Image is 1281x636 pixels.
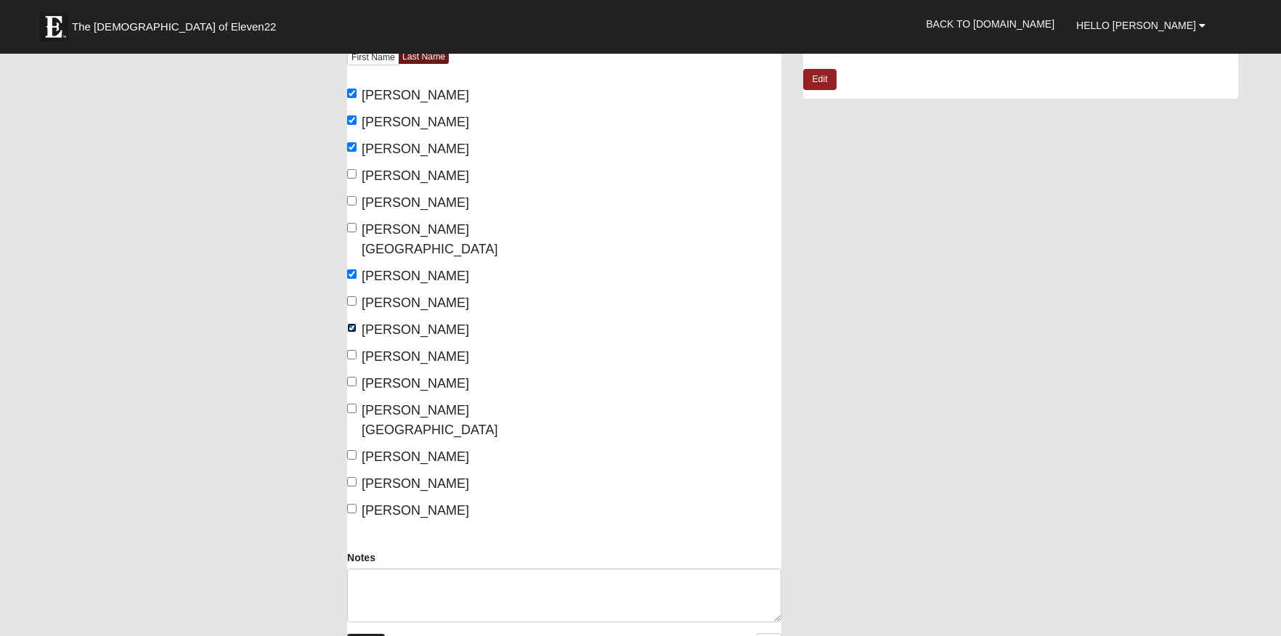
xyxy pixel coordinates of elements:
span: The [DEMOGRAPHIC_DATA] of Eleven22 [72,20,276,34]
input: [PERSON_NAME] [347,269,357,279]
span: [PERSON_NAME] [362,269,469,283]
a: Edit [803,69,836,90]
span: Hello [PERSON_NAME] [1076,20,1196,31]
span: [PERSON_NAME] [362,449,469,464]
input: [PERSON_NAME] [347,504,357,513]
span: [PERSON_NAME] [362,295,469,310]
span: [PERSON_NAME] [362,168,469,183]
input: [PERSON_NAME] [347,296,357,306]
input: [PERSON_NAME][GEOGRAPHIC_DATA] [347,223,357,232]
input: [PERSON_NAME] [347,477,357,486]
span: [PERSON_NAME] [362,476,469,491]
a: First Name [347,50,399,65]
span: [PERSON_NAME][GEOGRAPHIC_DATA] [362,222,497,256]
input: [PERSON_NAME] [347,89,357,98]
span: [PERSON_NAME] [362,376,469,391]
span: [PERSON_NAME] [362,115,469,129]
a: Back to [DOMAIN_NAME] [915,6,1065,42]
input: [PERSON_NAME] [347,142,357,152]
input: [PERSON_NAME] [347,377,357,386]
a: Hello [PERSON_NAME] [1065,7,1216,44]
span: [PERSON_NAME] [362,349,469,364]
label: Notes [347,550,375,565]
a: The [DEMOGRAPHIC_DATA] of Eleven22 [32,5,322,41]
input: [PERSON_NAME] [347,450,357,460]
span: [PERSON_NAME] [362,88,469,102]
span: [PERSON_NAME] [362,142,469,156]
a: Last Name [399,50,449,64]
input: [PERSON_NAME] [347,350,357,359]
input: [PERSON_NAME] [347,169,357,179]
input: [PERSON_NAME] [347,115,357,125]
span: [PERSON_NAME] [362,195,469,210]
span: [PERSON_NAME] [362,322,469,337]
img: Eleven22 logo [39,12,68,41]
span: [PERSON_NAME][GEOGRAPHIC_DATA] [362,403,497,437]
input: [PERSON_NAME] [347,323,357,333]
input: [PERSON_NAME][GEOGRAPHIC_DATA] [347,404,357,413]
span: [PERSON_NAME] [362,503,469,518]
input: [PERSON_NAME] [347,196,357,205]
